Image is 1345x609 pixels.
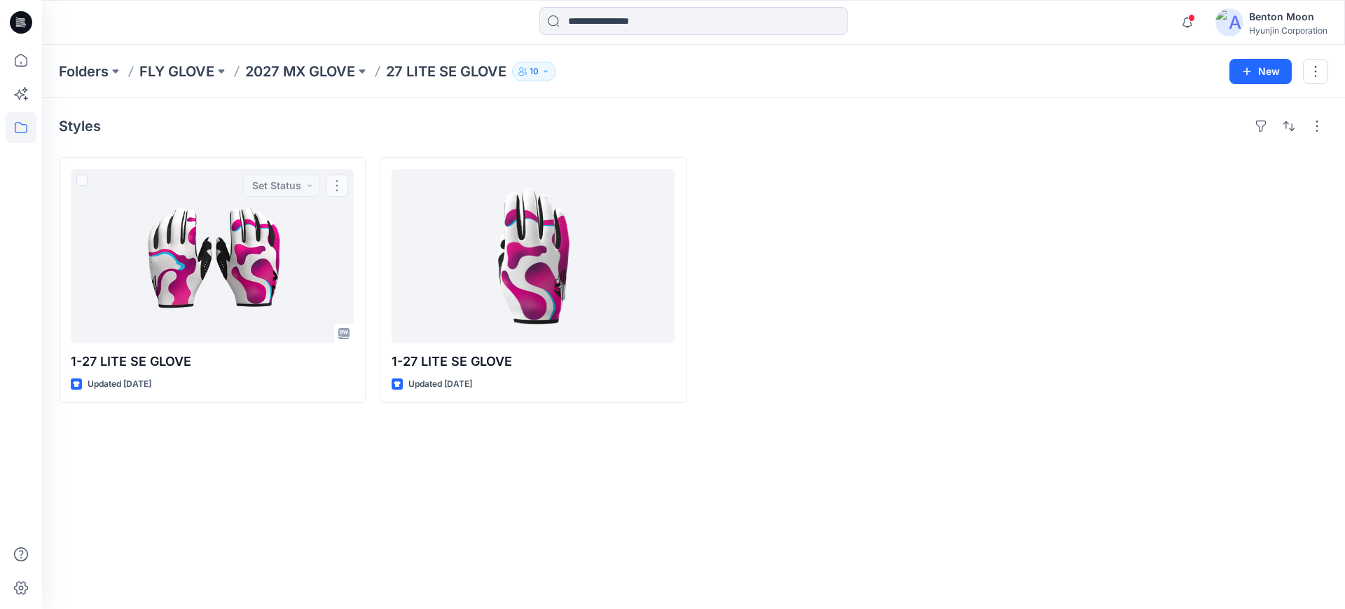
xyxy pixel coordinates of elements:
p: Updated [DATE] [408,377,472,392]
button: New [1229,59,1292,84]
div: Benton Moon [1249,8,1327,25]
a: 1-27 LITE SE GLOVE [71,169,354,343]
button: 10 [512,62,556,81]
a: FLY GLOVE [139,62,214,81]
a: 1-27 LITE SE GLOVE [392,169,675,343]
p: 10 [530,64,539,79]
div: Hyunjin Corporation [1249,25,1327,36]
p: Updated [DATE] [88,377,151,392]
a: 2027 MX GLOVE [245,62,355,81]
img: avatar [1215,8,1243,36]
p: 1-27 LITE SE GLOVE [392,352,675,371]
p: 1-27 LITE SE GLOVE [71,352,354,371]
h4: Styles [59,118,101,135]
a: Folders [59,62,109,81]
p: 27 LITE SE GLOVE [386,62,506,81]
